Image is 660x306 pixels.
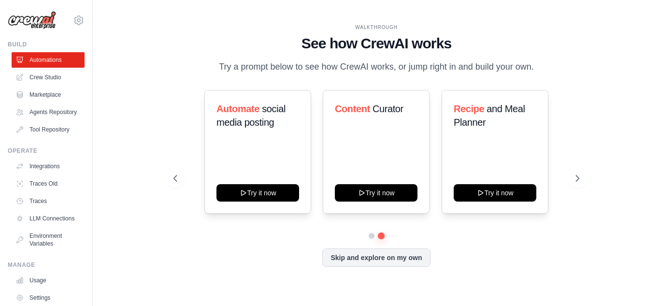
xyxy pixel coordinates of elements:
a: Agents Repository [12,104,85,120]
div: WALKTHROUGH [173,24,579,31]
a: Automations [12,52,85,68]
span: and Meal Planner [454,103,525,128]
a: Settings [12,290,85,306]
h1: See how CrewAI works [173,35,579,52]
a: Environment Variables [12,228,85,251]
div: Build [8,41,85,48]
button: Skip and explore on my own [322,248,430,267]
iframe: Chat Widget [612,260,660,306]
span: social media posting [216,103,286,128]
a: Traces Old [12,176,85,191]
span: Content [335,103,370,114]
a: Tool Repository [12,122,85,137]
div: Operate [8,147,85,155]
span: Automate [216,103,259,114]
span: Curator [373,103,403,114]
a: Traces [12,193,85,209]
button: Try it now [216,184,299,202]
a: Marketplace [12,87,85,102]
img: Logo [8,11,56,29]
button: Try it now [335,184,417,202]
a: Usage [12,273,85,288]
span: Recipe [454,103,484,114]
a: LLM Connections [12,211,85,226]
p: Try a prompt below to see how CrewAI works, or jump right in and build your own. [214,60,539,74]
a: Integrations [12,159,85,174]
button: Try it now [454,184,536,202]
a: Crew Studio [12,70,85,85]
div: Manage [8,261,85,269]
